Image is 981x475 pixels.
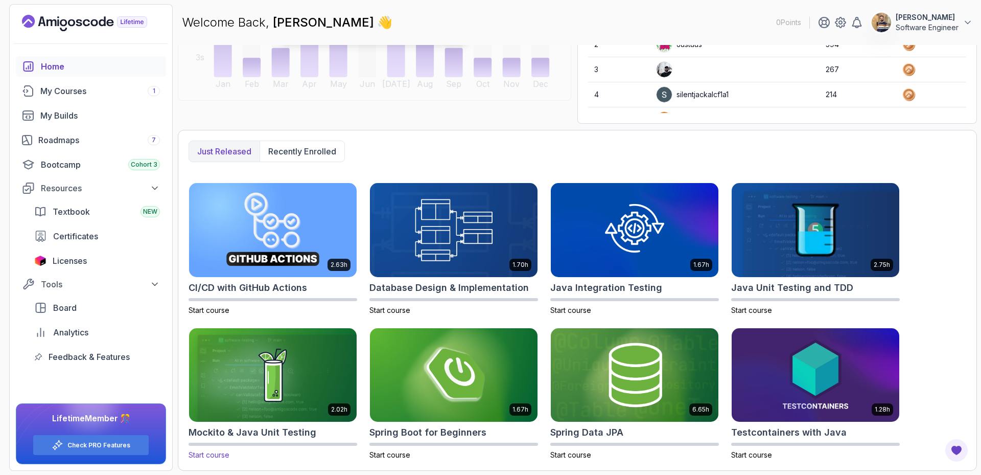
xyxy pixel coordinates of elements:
span: Feedback & Features [49,351,130,363]
p: Welcome Back, [182,14,392,31]
p: Just released [197,145,251,157]
h2: Java Integration Testing [550,281,662,295]
span: Board [53,302,77,314]
p: 1.67h [512,405,528,414]
h2: Spring Boot for Beginners [369,425,486,440]
span: Analytics [53,326,88,338]
p: 2.02h [331,405,347,414]
button: Recently enrolled [260,141,344,162]
div: silentjackalcf1a1 [656,86,729,103]
a: board [28,298,166,318]
img: CI/CD with GitHub Actions card [189,183,357,277]
a: Mockito & Java Unit Testing card2.02hMockito & Java Unit TestingStart course [189,328,357,461]
span: 👋 [377,14,393,31]
a: feedback [28,347,166,367]
p: 6.65h [692,405,709,414]
span: Licenses [53,255,87,267]
h2: Testcontainers with Java [731,425,847,440]
p: 1.28h [875,405,890,414]
h2: Database Design & Implementation [369,281,529,295]
img: Java Unit Testing and TDD card [732,183,899,277]
td: 180 [820,107,896,132]
span: Start course [731,450,772,459]
span: Start course [550,450,591,459]
h2: Java Unit Testing and TDD [731,281,853,295]
img: Database Design & Implementation card [370,183,538,277]
a: licenses [28,251,166,271]
a: Landing page [22,15,171,31]
p: 2.75h [874,261,890,269]
a: Database Design & Implementation card1.70hDatabase Design & ImplementationStart course [369,183,538,315]
img: jetbrains icon [34,256,46,266]
div: ramireddy97 [656,111,720,128]
div: My Courses [40,85,160,97]
a: home [16,56,166,77]
td: 267 [820,57,896,82]
img: Spring Data JPA card [551,328,718,422]
p: 0 Points [776,17,801,28]
button: Tools [16,275,166,293]
button: user profile image‪[PERSON_NAME]Software Engineer [871,12,973,33]
div: Tools [41,278,160,290]
a: Java Unit Testing and TDD card2.75hJava Unit Testing and TDDStart course [731,183,900,315]
p: Software Engineer [896,22,959,33]
a: Check PRO Features [67,441,130,449]
span: NEW [143,208,157,216]
p: 1.70h [512,261,528,269]
button: Just released [189,141,260,162]
a: analytics [28,322,166,343]
a: bootcamp [16,154,166,175]
img: Java Integration Testing card [551,183,718,277]
a: roadmaps [16,130,166,150]
a: Spring Data JPA card6.65hSpring Data JPAStart course [550,328,719,461]
td: 4 [588,82,650,107]
button: Resources [16,179,166,197]
a: courses [16,81,166,101]
span: Start course [731,306,772,314]
span: 1 [153,87,155,95]
td: 5 [588,107,650,132]
a: Testcontainers with Java card1.28hTestcontainers with JavaStart course [731,328,900,461]
td: 3 [588,57,650,82]
img: user profile image [657,62,672,77]
img: user profile image [657,87,672,102]
button: Check PRO Features [33,435,149,456]
div: My Builds [40,109,160,122]
h2: Mockito & Java Unit Testing [189,425,316,440]
p: ‪[PERSON_NAME] [896,12,959,22]
img: user profile image [657,112,672,127]
span: Start course [369,306,410,314]
span: Certificates [53,230,98,242]
a: certificates [28,226,166,246]
span: Textbook [53,206,90,218]
div: Resources [41,182,160,194]
a: CI/CD with GitHub Actions card2.63hCI/CD with GitHub ActionsStart course [189,183,357,315]
img: Mockito & Java Unit Testing card [185,326,361,424]
h2: CI/CD with GitHub Actions [189,281,307,295]
h2: Spring Data JPA [550,425,623,440]
span: Start course [369,450,410,459]
img: user profile image [872,13,891,32]
span: 7 [152,136,156,144]
p: 1.67h [693,261,709,269]
a: builds [16,105,166,126]
img: Testcontainers with Java card [732,328,899,422]
span: Cohort 3 [131,161,157,169]
td: 214 [820,82,896,107]
span: Start course [550,306,591,314]
span: Start course [189,306,229,314]
p: Recently enrolled [268,145,336,157]
span: ‪[PERSON_NAME] [273,15,377,30]
div: Bootcamp [41,159,160,171]
div: Home [41,60,160,73]
span: Start course [189,450,229,459]
a: Spring Boot for Beginners card1.67hSpring Boot for BeginnersStart course [369,328,538,461]
a: Java Integration Testing card1.67hJava Integration TestingStart course [550,183,719,315]
img: Spring Boot for Beginners card [370,328,538,422]
a: textbook [28,201,166,222]
div: Roadmaps [38,134,160,146]
p: 2.63h [331,261,347,269]
button: Open Feedback Button [944,438,969,463]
